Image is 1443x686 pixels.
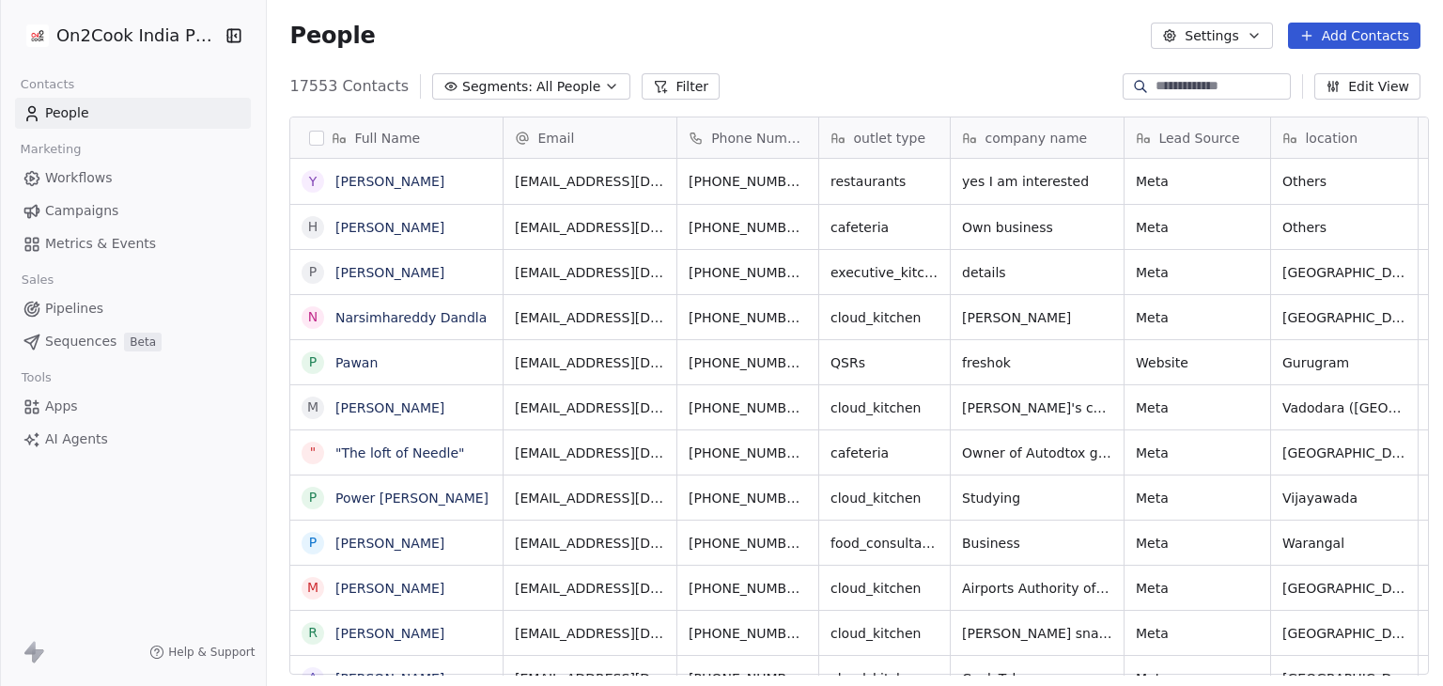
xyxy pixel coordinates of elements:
[289,22,375,50] span: People
[354,129,420,148] span: Full Name
[1136,489,1259,507] span: Meta
[308,307,318,327] div: N
[335,536,444,551] a: [PERSON_NAME]
[515,534,665,553] span: [EMAIL_ADDRESS][DOMAIN_NAME]
[689,172,807,191] span: [PHONE_NUMBER]
[689,398,807,417] span: [PHONE_NUMBER]
[689,579,807,598] span: [PHONE_NUMBER]
[15,163,251,194] a: Workflows
[335,581,444,596] a: [PERSON_NAME]
[335,491,489,506] a: Power [PERSON_NAME]
[1282,218,1406,237] span: Others
[15,228,251,259] a: Metrics & Events
[15,195,251,226] a: Campaigns
[962,308,1112,327] span: [PERSON_NAME]
[12,135,89,164] span: Marketing
[1136,398,1259,417] span: Meta
[335,445,464,460] a: "The loft of Needle"
[308,217,318,237] div: H
[45,201,118,221] span: Campaigns
[515,489,665,507] span: [EMAIL_ADDRESS][DOMAIN_NAME]
[985,129,1087,148] span: company name
[642,73,720,100] button: Filter
[45,103,89,123] span: People
[962,444,1112,462] span: Owner of Autodtox go green
[309,533,317,553] div: P
[504,117,676,158] div: Email
[830,489,939,507] span: cloud_kitchen
[1136,534,1259,553] span: Meta
[830,172,939,191] span: restaurants
[1282,489,1406,507] span: Vijayawada
[1305,129,1358,148] span: location
[309,352,317,372] div: P
[1314,73,1420,100] button: Edit View
[677,117,818,158] div: Phone Number
[56,23,219,48] span: On2Cook India Pvt. Ltd.
[830,263,939,282] span: executive_kitchens
[1282,534,1406,553] span: Warangal
[1282,172,1406,191] span: Others
[830,444,939,462] span: cafeteria
[515,263,665,282] span: [EMAIL_ADDRESS][DOMAIN_NAME]
[689,444,807,462] span: [PHONE_NUMBER]
[515,624,665,643] span: [EMAIL_ADDRESS][DOMAIN_NAME]
[1136,444,1259,462] span: Meta
[951,117,1124,158] div: company name
[12,70,83,99] span: Contacts
[1125,117,1270,158] div: Lead Source
[830,534,939,553] span: food_consultants
[1136,308,1259,327] span: Meta
[124,333,162,351] span: Beta
[962,263,1112,282] span: details
[689,308,807,327] span: [PHONE_NUMBER]
[45,299,103,319] span: Pipelines
[689,353,807,372] span: [PHONE_NUMBER]
[1282,308,1406,327] span: [GEOGRAPHIC_DATA]
[1282,353,1406,372] span: Gurugram
[830,308,939,327] span: cloud_kitchen
[515,444,665,462] span: [EMAIL_ADDRESS][DOMAIN_NAME]
[335,310,487,325] a: Narsimhareddy Dandla
[335,626,444,641] a: [PERSON_NAME]
[1271,117,1418,158] div: location
[962,218,1112,237] span: Own business
[689,534,807,553] span: [PHONE_NUMBER]
[335,400,444,415] a: [PERSON_NAME]
[15,293,251,324] a: Pipelines
[1136,579,1259,598] span: Meta
[515,172,665,191] span: [EMAIL_ADDRESS][DOMAIN_NAME]
[15,391,251,422] a: Apps
[309,262,317,282] div: P
[335,671,444,686] a: [PERSON_NAME]
[1282,579,1406,598] span: [GEOGRAPHIC_DATA]
[15,98,251,129] a: People
[290,117,503,158] div: Full Name
[1282,398,1406,417] span: Vadodara ([GEOGRAPHIC_DATA])
[13,266,62,294] span: Sales
[1288,23,1420,49] button: Add Contacts
[830,353,939,372] span: QSRs
[711,129,807,148] span: Phone Number
[149,645,255,660] a: Help & Support
[689,624,807,643] span: [PHONE_NUMBER]
[462,77,533,97] span: Segments:
[1158,129,1239,148] span: Lead Source
[1151,23,1272,49] button: Settings
[1136,624,1259,643] span: Meta
[830,398,939,417] span: cloud_kitchen
[13,364,59,392] span: Tools
[853,129,925,148] span: outlet type
[45,429,108,449] span: AI Agents
[962,489,1112,507] span: Studying
[335,265,444,280] a: [PERSON_NAME]
[830,579,939,598] span: cloud_kitchen
[515,353,665,372] span: [EMAIL_ADDRESS][DOMAIN_NAME]
[689,489,807,507] span: [PHONE_NUMBER]
[23,20,210,52] button: On2Cook India Pvt. Ltd.
[537,129,574,148] span: Email
[290,159,504,676] div: grid
[830,218,939,237] span: cafeteria
[515,398,665,417] span: [EMAIL_ADDRESS][DOMAIN_NAME]
[1136,353,1259,372] span: Website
